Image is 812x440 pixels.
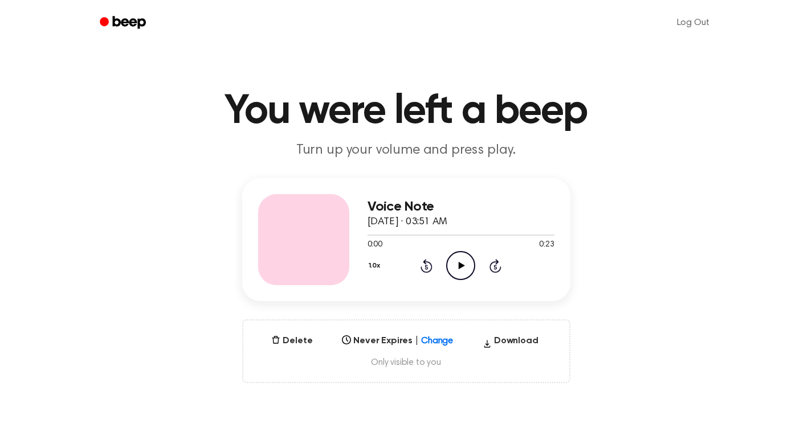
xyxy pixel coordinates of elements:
[539,239,554,251] span: 0:23
[368,239,382,251] span: 0:00
[368,217,447,227] span: [DATE] · 03:51 AM
[92,12,156,34] a: Beep
[368,256,385,275] button: 1.0x
[267,334,317,348] button: Delete
[115,91,698,132] h1: You were left a beep
[368,199,554,215] h3: Voice Note
[666,9,721,36] a: Log Out
[478,334,543,352] button: Download
[257,357,556,368] span: Only visible to you
[187,141,625,160] p: Turn up your volume and press play.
